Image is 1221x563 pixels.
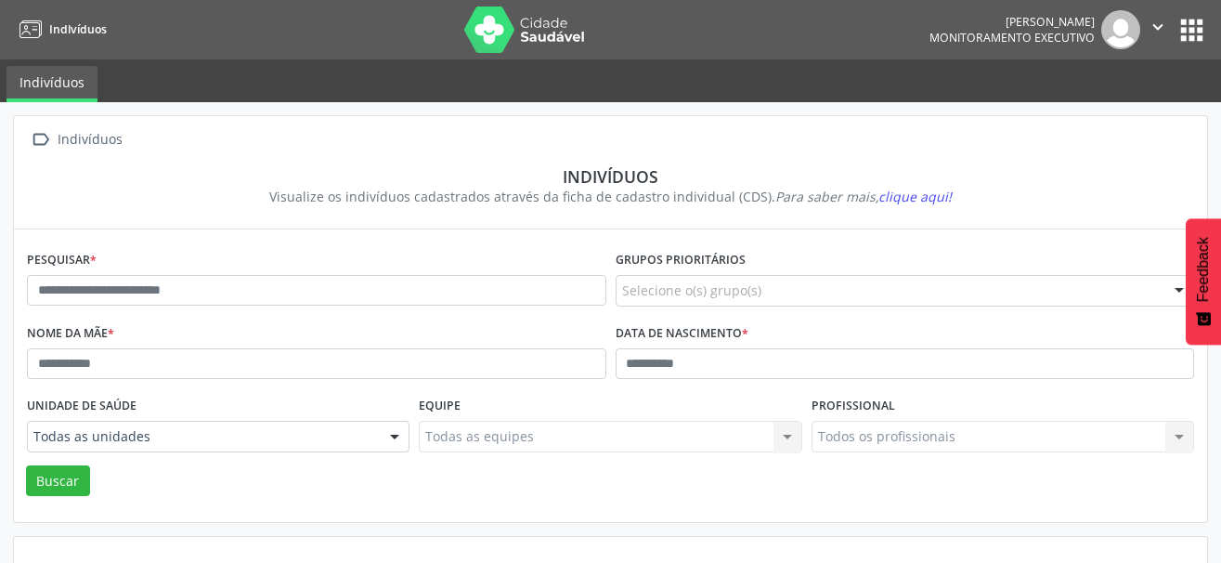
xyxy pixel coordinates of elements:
[27,320,114,348] label: Nome da mãe
[27,392,136,421] label: Unidade de saúde
[1176,14,1208,46] button: apps
[27,246,97,275] label: Pesquisar
[33,427,371,446] span: Todas as unidades
[13,14,107,45] a: Indivíduos
[27,126,125,153] a:  Indivíduos
[1101,10,1140,49] img: img
[1148,17,1168,37] i: 
[1186,218,1221,345] button: Feedback - Mostrar pesquisa
[419,392,461,421] label: Equipe
[812,392,895,421] label: Profissional
[616,246,746,275] label: Grupos prioritários
[775,188,952,205] i: Para saber mais,
[40,187,1181,206] div: Visualize os indivíduos cadastrados através da ficha de cadastro individual (CDS).
[40,166,1181,187] div: Indivíduos
[878,188,952,205] span: clique aqui!
[1140,10,1176,49] button: 
[27,126,54,153] i: 
[54,126,125,153] div: Indivíduos
[26,465,90,497] button: Buscar
[929,30,1095,46] span: Monitoramento Executivo
[6,66,97,102] a: Indivíduos
[1195,237,1212,302] span: Feedback
[929,14,1095,30] div: [PERSON_NAME]
[616,320,748,348] label: Data de nascimento
[49,21,107,37] span: Indivíduos
[622,281,761,300] span: Selecione o(s) grupo(s)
